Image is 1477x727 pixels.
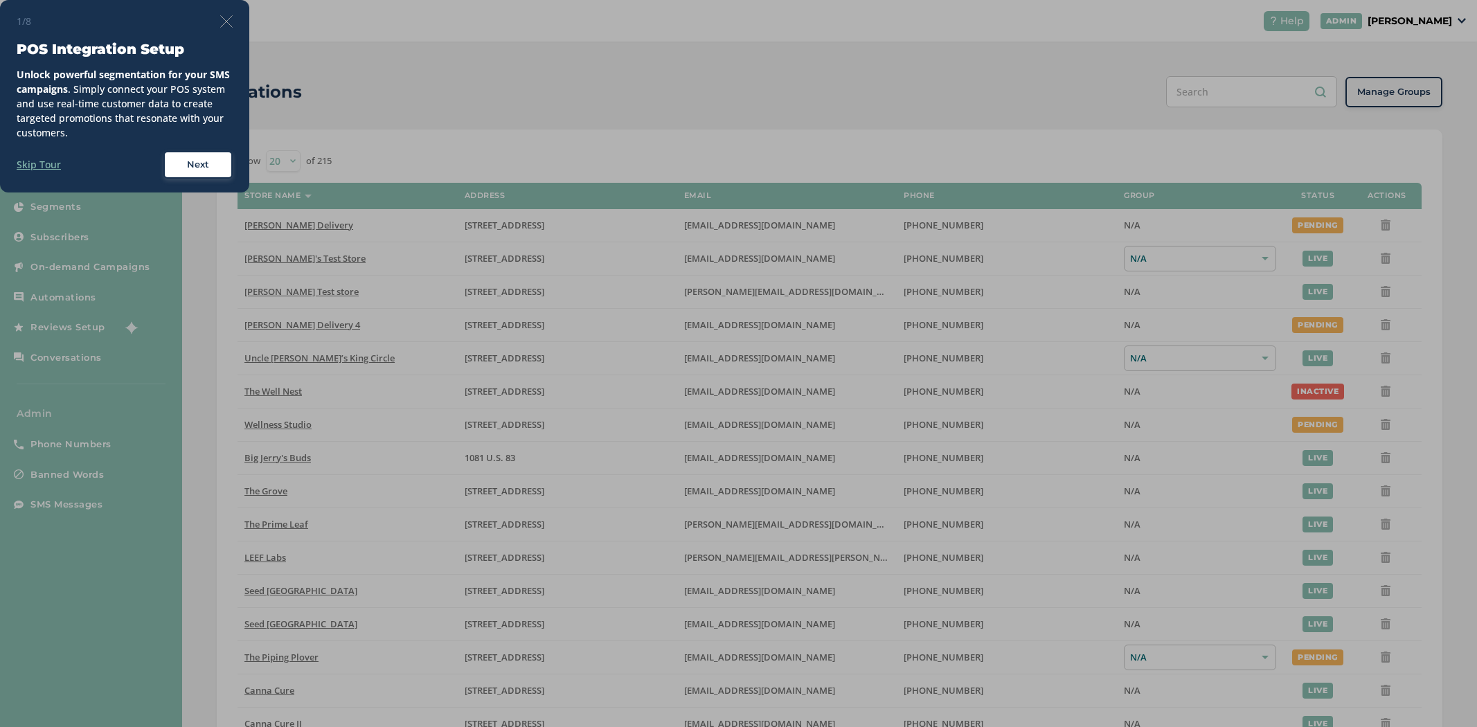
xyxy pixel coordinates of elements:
[17,39,233,59] h3: POS Integration Setup
[17,68,230,96] strong: Unlock powerful segmentation for your SMS campaigns
[1408,661,1477,727] iframe: Chat Widget
[163,151,233,179] button: Next
[17,14,31,28] span: 1/8
[17,67,233,140] div: . Simply connect your POS system and use real-time customer data to create targeted promotions th...
[187,158,209,172] span: Next
[220,15,233,28] img: icon-close-thin-accent-606ae9a3.svg
[17,157,61,172] label: Skip Tour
